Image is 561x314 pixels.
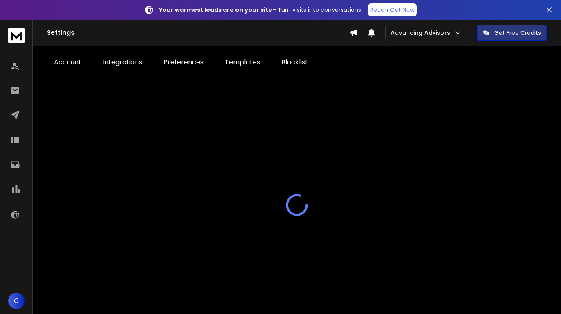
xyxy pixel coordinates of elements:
p: Reach Out Now [370,6,414,14]
a: Templates [217,54,268,71]
p: Advancing Advisors [391,29,453,37]
button: Get Free Credits [477,25,547,41]
img: logo [8,28,25,43]
a: Reach Out Now [368,3,417,16]
a: Preferences [155,54,212,71]
p: Get Free Credits [494,29,541,37]
strong: Your warmest leads are on your site [159,6,272,14]
a: Blocklist [273,54,316,71]
button: C [8,293,25,309]
p: – Turn visits into conversations [159,6,361,14]
a: Integrations [95,54,150,71]
h1: Settings [47,28,349,38]
a: Account [46,54,90,71]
